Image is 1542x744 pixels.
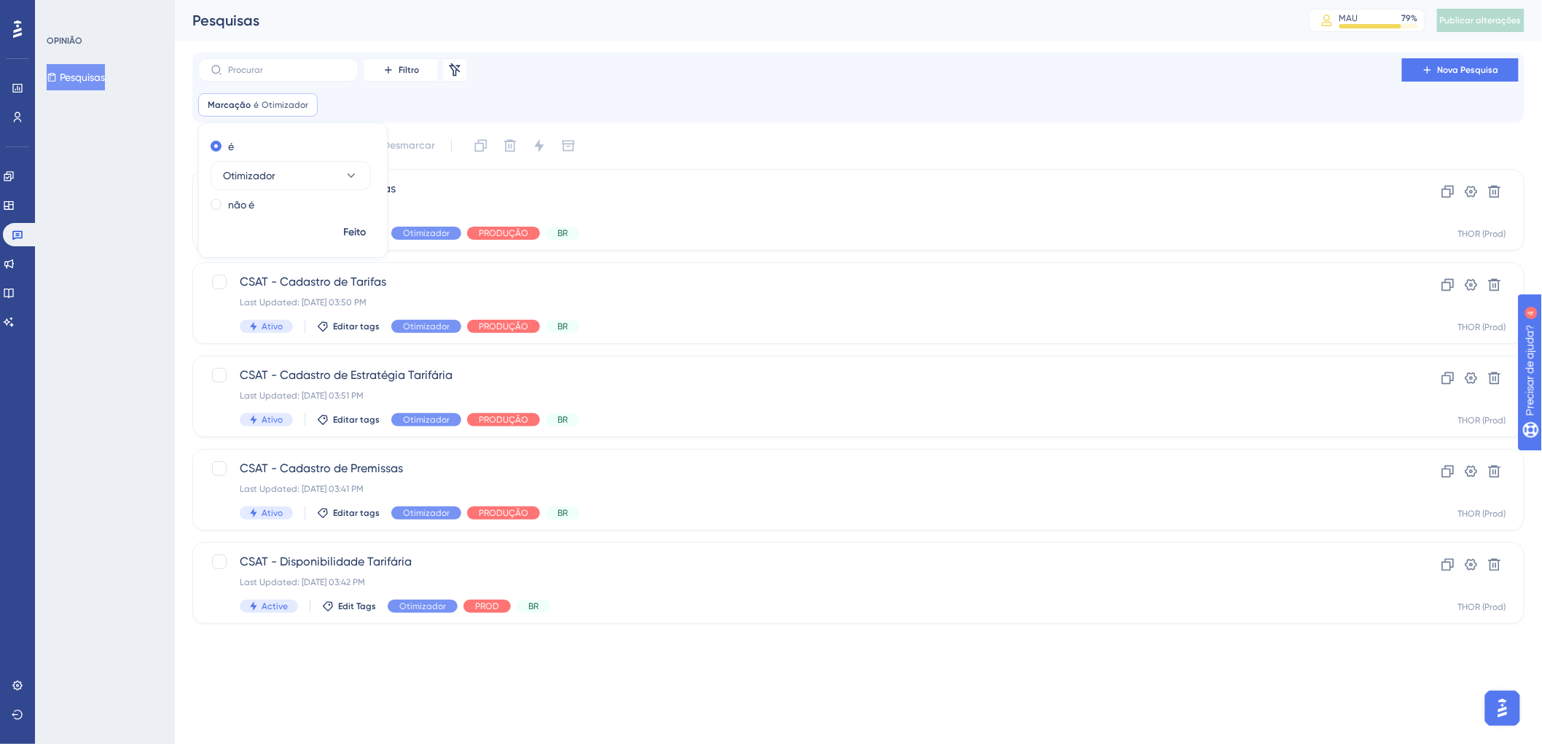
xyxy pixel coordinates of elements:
div: THOR (Prod) [1458,228,1506,240]
div: Last Updated: [DATE] 02:23 PM [240,203,1361,215]
font: BR [557,321,568,332]
input: Procurar [228,65,346,75]
font: Editar tags [333,415,380,425]
button: Desmarcar [375,133,442,159]
button: Feito [334,219,375,246]
font: é [254,100,259,110]
font: Editar tags [333,508,380,518]
font: Feito [344,226,367,238]
button: Filtro [364,58,437,82]
font: Pesquisas [192,12,259,29]
div: Last Updated: [DATE] 03:50 PM [240,297,1361,308]
font: PRODUÇÃO [479,415,528,425]
span: CSAT - Cadastro de Estratégia Tarifária [240,367,1361,384]
span: CSAT - Cadastro de Premissas [240,460,1361,477]
button: Edit Tags [322,600,376,612]
font: é [228,141,234,152]
font: não é [228,199,254,211]
font: BR [557,415,568,425]
font: Ativo [262,415,283,425]
font: MAU [1339,13,1358,23]
font: PRODUÇÃO [479,321,528,332]
span: PROD [475,600,499,612]
div: THOR (Prod) [1458,321,1506,333]
font: Precisar de ajuda? [34,7,125,17]
div: Last Updated: [DATE] 03:42 PM [240,576,1361,588]
font: Pesquisas [60,71,105,83]
span: Otimizador [223,167,275,184]
button: Editar tags [317,507,380,519]
button: Editar tags [317,414,380,426]
font: Marcação [208,100,251,110]
span: Otimizador [403,507,450,519]
iframe: Iniciador do Assistente de IA do UserGuiding [1481,686,1525,730]
div: THOR (Prod) [1458,508,1506,520]
font: Desmarcar [383,139,435,152]
font: BR [557,508,568,518]
span: BR [528,600,539,612]
span: Otimizador [403,414,450,426]
span: CSAT - Calendário de Tarifas [240,180,1361,197]
span: Active [262,600,288,612]
font: PRODUÇÃO [479,508,528,518]
font: PRODUÇÃO [479,228,528,238]
div: Last Updated: [DATE] 03:41 PM [240,483,1361,495]
span: CSAT - Disponibilidade Tarifária [240,553,1361,571]
font: Nova Pesquisa [1438,65,1499,75]
font: Filtro [399,65,419,75]
font: Ativo [262,508,283,518]
font: Ativo [262,321,283,332]
div: THOR (Prod) [1458,415,1506,426]
font: 4 [136,9,140,17]
button: Otimizador [211,161,371,190]
button: Pesquisas [47,64,105,90]
font: % [1412,13,1418,23]
span: Edit Tags [338,600,376,612]
span: Otimizador [403,321,450,332]
font: Editar tags [333,321,380,332]
font: BR [557,228,568,238]
span: Otimizador [403,227,450,239]
div: Last Updated: [DATE] 03:51 PM [240,390,1361,402]
button: Editar tags [317,321,380,332]
font: OPINIÃO [47,36,82,46]
span: Otimizador [262,99,308,111]
span: CSAT - Cadastro de Tarifas [240,273,1361,291]
font: Publicar alterações [1440,15,1522,26]
div: THOR (Prod) [1458,601,1506,613]
span: Otimizador [399,600,446,612]
button: Nova Pesquisa [1402,58,1519,82]
font: 79 [1402,13,1412,23]
button: Publicar alterações [1437,9,1525,32]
